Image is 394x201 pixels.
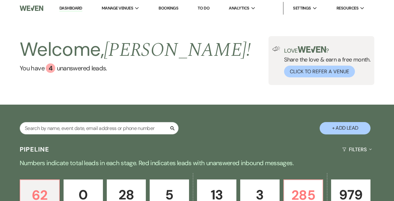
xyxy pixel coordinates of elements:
[340,141,374,158] button: Filters
[284,46,370,54] p: Love ?
[280,46,370,77] div: Share the love & earn a free month.
[104,36,251,65] span: [PERSON_NAME] !
[159,5,178,11] a: Bookings
[20,63,251,73] a: You have 4 unanswered leads.
[20,122,179,134] input: Search by name, event date, email address or phone number
[272,46,280,51] img: loud-speaker-illustration.svg
[20,2,43,15] img: Weven Logo
[298,46,326,53] img: weven-logo-green.svg
[198,5,209,11] a: To Do
[229,5,249,11] span: Analytics
[20,145,50,154] h3: Pipeline
[46,63,55,73] div: 4
[320,122,370,134] button: + Add Lead
[102,5,133,11] span: Manage Venues
[336,5,358,11] span: Resources
[284,66,355,77] button: Click to Refer a Venue
[293,5,311,11] span: Settings
[20,36,251,63] h2: Welcome,
[59,5,82,11] a: Dashboard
